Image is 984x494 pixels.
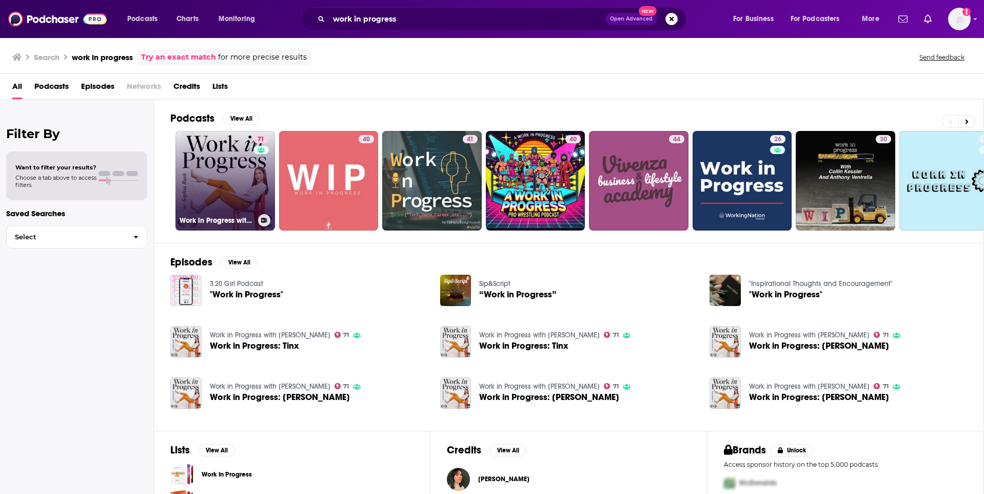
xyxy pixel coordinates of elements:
a: Work in Progress: Troian Bellisario [479,393,619,402]
img: Valentina Franceschini [447,468,470,491]
a: Sip&Script [479,279,510,288]
button: View All [198,444,235,457]
button: open menu [726,11,786,27]
button: View All [223,112,260,125]
span: Work in Progress: Tinx [479,341,568,350]
a: “Work in Progress” [440,275,471,306]
input: Search podcasts, credits, & more... [329,11,605,27]
h3: Work in Progress with [PERSON_NAME] [180,216,254,225]
span: Charts [176,12,199,26]
a: PodcastsView All [170,112,260,125]
span: 71 [258,135,264,145]
a: Credits [173,78,200,99]
span: Work in Progress: [PERSON_NAME] [479,393,619,402]
a: Work in Progress with Sophia Bush [479,382,600,391]
a: Work in Progress with Sophia Bush [210,382,330,391]
span: Select [7,234,125,240]
span: 40 [363,135,370,145]
span: "Work in Progress" [210,290,283,299]
a: 44 [589,131,688,231]
a: Work in Progress with Sophia Bush [210,331,330,339]
a: Work in Progress: Katie Couric [710,377,741,409]
button: Select [6,225,147,249]
a: 41 [463,135,478,143]
h3: Search [34,52,60,62]
a: ListsView All [170,444,235,457]
button: open menu [784,11,855,27]
button: View All [489,444,526,457]
a: "Work in Progress" [749,290,822,299]
svg: Add a profile image [962,8,971,16]
a: Work in Progress: Katie Couric [749,393,889,402]
span: New [639,6,657,16]
h3: work in progress [72,52,133,62]
a: 30 [876,135,891,143]
p: Saved Searches [6,208,147,218]
a: Work in Progress [170,463,193,486]
img: Work in Progress: Tinx [170,326,202,357]
span: [PERSON_NAME] [478,475,529,483]
a: Work in Progress [202,469,252,480]
span: Networks [127,78,161,99]
a: 41 [382,131,482,231]
a: Show notifications dropdown [920,10,936,28]
a: Work in Progress: Tinx [210,341,299,350]
span: Want to filter your results? [15,164,96,171]
span: 41 [467,135,474,145]
button: Unlock [770,444,814,457]
a: "Inspirational Thoughts and Encouragement" [749,279,893,288]
a: Lists [212,78,228,99]
a: 71 [874,332,889,338]
span: 71 [613,384,619,389]
a: Charts [170,11,205,27]
a: Show notifications dropdown [894,10,912,28]
img: Work in Progress: Troian Bellisario [440,377,471,409]
a: Work in Progress with Sophia Bush [749,331,870,339]
a: Podcasts [34,78,69,99]
span: Work in Progress: [PERSON_NAME] [210,393,350,402]
span: 71 [883,333,889,337]
h2: Filter By [6,126,147,141]
span: Podcasts [127,12,158,26]
span: 71 [883,384,889,389]
a: 71 [874,383,889,389]
span: 71 [613,333,619,337]
button: Open AdvancedNew [605,13,657,25]
a: Work in Progress with Sophia Bush [749,382,870,391]
span: 71 [343,333,349,337]
button: View All [221,256,258,269]
a: 71 [334,383,349,389]
a: All [12,78,22,99]
img: Podchaser - Follow, Share and Rate Podcasts [8,9,107,29]
a: Try an exact match [141,51,216,63]
img: Work in Progress: Tinx [440,326,471,357]
span: For Podcasters [791,12,840,26]
a: 71Work in Progress with [PERSON_NAME] [175,131,275,231]
h2: Brands [724,444,766,457]
span: Episodes [81,78,114,99]
span: Monitoring [219,12,255,26]
a: CreditsView All [447,444,526,457]
span: 71 [343,384,349,389]
a: "Work in Progress" [710,275,741,306]
a: Valentina Franceschini [478,475,529,483]
button: open menu [855,11,892,27]
span: Open Advanced [610,16,653,22]
h2: Podcasts [170,112,214,125]
button: Send feedback [916,53,968,62]
a: "Work in Progress" [170,275,202,306]
a: 3:20 Girl Podcast [210,279,263,288]
h2: Credits [447,444,481,457]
